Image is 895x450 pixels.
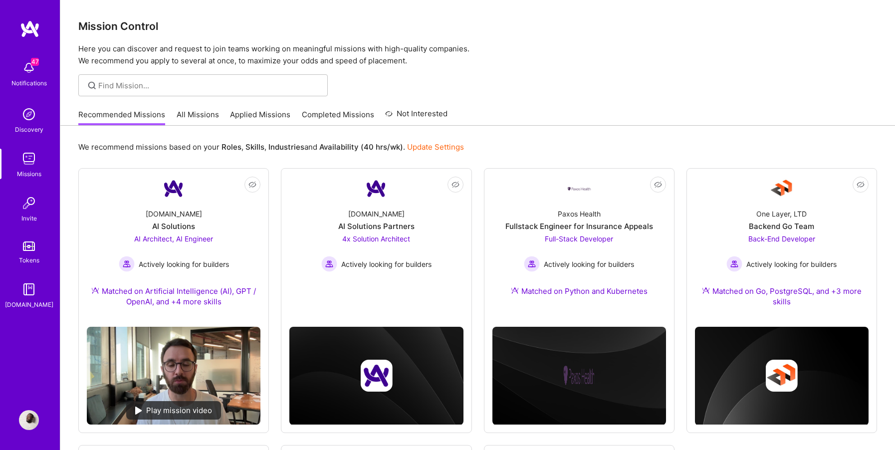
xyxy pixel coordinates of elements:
img: Ateam Purple Icon [511,286,519,294]
a: Not Interested [385,108,447,126]
img: Company Logo [162,177,186,201]
div: Backend Go Team [749,221,814,231]
a: Recommended Missions [78,109,165,126]
span: Full-Stack Developer [545,234,613,243]
div: Notifications [11,78,47,88]
img: logo [20,20,40,38]
div: [DOMAIN_NAME] [146,209,202,219]
img: Company logo [360,360,392,392]
i: icon EyeClosed [451,181,459,189]
img: Actively looking for builders [119,256,135,272]
img: tokens [23,241,35,251]
a: Applied Missions [230,109,290,126]
a: User Avatar [16,410,41,430]
b: Availability (40 hrs/wk) [319,142,403,152]
div: [DOMAIN_NAME] [348,209,405,219]
i: icon EyeClosed [654,181,662,189]
span: Back-End Developer [748,234,815,243]
input: Find Mission... [98,80,320,91]
span: AI Architect, AI Engineer [134,234,213,243]
img: Company Logo [364,177,388,201]
b: Roles [222,142,241,152]
div: One Layer, LTD [756,209,807,219]
div: [DOMAIN_NAME] [5,299,53,310]
div: Matched on Python and Kubernetes [511,286,648,296]
i: icon EyeClosed [857,181,865,189]
b: Industries [268,142,304,152]
b: Skills [245,142,264,152]
img: play [135,407,142,415]
span: Actively looking for builders [139,259,229,269]
img: teamwork [19,149,39,169]
img: Company Logo [770,177,794,201]
div: AI Solutions [152,221,195,231]
a: All Missions [177,109,219,126]
div: Play mission video [126,401,221,420]
a: Company Logo[DOMAIN_NAME]AI SolutionsAI Architect, AI Engineer Actively looking for buildersActiv... [87,177,260,319]
p: Here you can discover and request to join teams working on meaningful missions with high-quality ... [78,43,877,67]
img: User Avatar [19,410,39,430]
img: cover [695,327,869,426]
span: Actively looking for builders [746,259,837,269]
h3: Mission Control [78,20,877,32]
div: Missions [17,169,41,179]
img: Company Logo [567,186,591,192]
img: bell [19,58,39,78]
i: icon EyeClosed [248,181,256,189]
div: Fullstack Engineer for Insurance Appeals [505,221,653,231]
div: Matched on Go, PostgreSQL, and +3 more skills [695,286,869,307]
img: Ateam Purple Icon [91,286,99,294]
div: AI Solutions Partners [338,221,415,231]
div: Tokens [19,255,39,265]
a: Update Settings [407,142,464,152]
img: guide book [19,279,39,299]
span: 47 [31,58,39,66]
div: Discovery [15,124,43,135]
div: Paxos Health [558,209,601,219]
img: Company logo [766,360,798,392]
span: 4x Solution Architect [342,234,410,243]
a: Company LogoOne Layer, LTDBackend Go TeamBack-End Developer Actively looking for buildersActively... [695,177,869,319]
p: We recommend missions based on your , , and . [78,142,464,152]
img: Actively looking for builders [726,256,742,272]
img: Actively looking for builders [524,256,540,272]
span: Actively looking for builders [544,259,634,269]
img: cover [492,327,666,425]
a: Company Logo[DOMAIN_NAME]AI Solutions Partners4x Solution Architect Actively looking for builders... [289,177,463,296]
img: Ateam Purple Icon [702,286,710,294]
div: Matched on Artificial Intelligence (AI), GPT / OpenAI, and +4 more skills [87,286,260,307]
img: cover [289,327,463,425]
i: icon SearchGrey [86,80,98,91]
div: Invite [21,213,37,224]
img: discovery [19,104,39,124]
a: Completed Missions [302,109,374,126]
a: Company LogoPaxos HealthFullstack Engineer for Insurance AppealsFull-Stack Developer Actively loo... [492,177,666,308]
img: Actively looking for builders [321,256,337,272]
img: Company logo [563,360,595,392]
img: No Mission [87,327,260,425]
span: Actively looking for builders [341,259,432,269]
img: Invite [19,193,39,213]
